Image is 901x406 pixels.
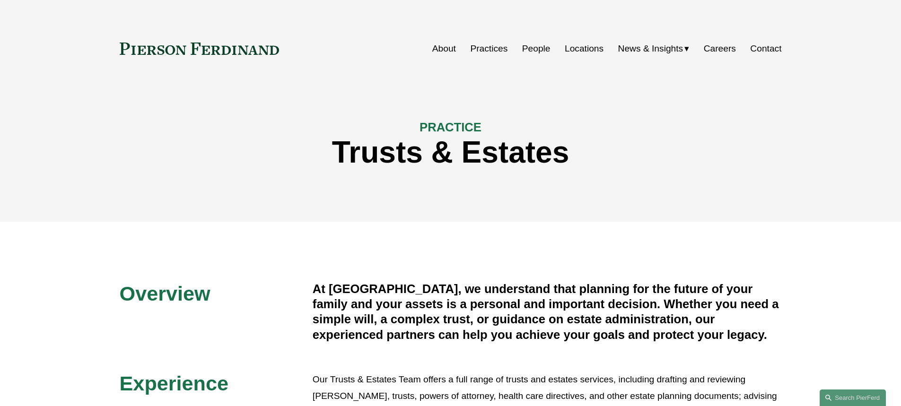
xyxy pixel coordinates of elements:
[120,135,782,170] h1: Trusts & Estates
[470,40,507,58] a: Practices
[820,389,886,406] a: Search this site
[618,41,683,57] span: News & Insights
[420,121,481,134] span: PRACTICE
[120,372,228,395] span: Experience
[704,40,736,58] a: Careers
[618,40,690,58] a: folder dropdown
[313,281,782,343] h4: At [GEOGRAPHIC_DATA], we understand that planning for the future of your family and your assets i...
[432,40,456,58] a: About
[750,40,781,58] a: Contact
[565,40,604,58] a: Locations
[522,40,551,58] a: People
[120,282,210,305] span: Overview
